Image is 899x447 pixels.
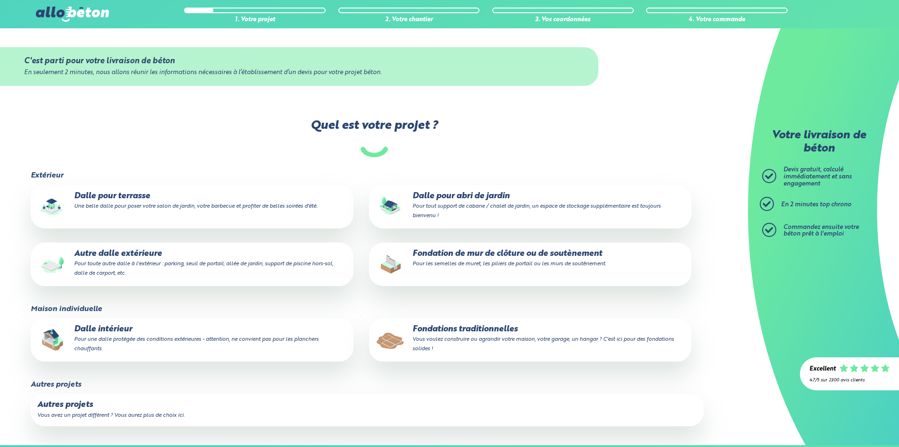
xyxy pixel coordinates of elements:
[376,325,685,354] p: Fondations traditionnelles
[765,129,873,155] p: Votre livraison de béton
[74,337,319,352] small: Pour une dalle protégée des conditions extérieures - attention, ne convient pas pour les plancher...
[646,17,788,24] div: 4. Votre commande
[37,400,697,410] p: Autres projets
[37,325,346,354] p: Dalle intérieur
[376,249,406,279] img: final_use.values.closing_wall_fundation
[37,413,185,418] small: Vous avez un projet différent ? Vous aurez plus de choix ici.
[376,192,406,222] img: final_use.values.garden_shed
[37,192,67,222] img: final_use.values.terrace
[184,17,326,24] div: 1. Votre projet
[412,337,674,352] small: Vous voulez construire ou agrandir votre maison, votre garage, un hangar ? C'est ici pour des fon...
[376,325,406,355] img: final_use.values.traditional_fundations
[37,192,346,211] p: Dalle pour terrasse
[24,57,575,66] div: C'est parti pour votre livraison de béton
[24,69,575,76] div: En seulement 2 minutes, nous allons réunir les informations nécessaires à l’établissement d’un de...
[37,325,67,355] img: final_use.values.inside_slab
[809,378,890,383] div: 4.7/5 sur 2300 avis clients
[37,249,67,279] img: final_use.values.outside_slab
[31,305,102,313] legend: Maison individuelle
[36,7,109,22] img: allobéton
[74,261,333,276] small: Pour toute autre dalle à l'extérieur : parking, seuil de portail, allée de jardin, support de pis...
[809,366,836,373] div: Excellent
[74,203,317,209] small: Une belle dalle pour poser votre salon de jardin, votre barbecue et profiter de belles soirées d'...
[492,17,634,24] div: 3. Vos coordonnées
[781,202,851,208] span: En 2 minutes top chrono
[37,249,346,278] p: Autre dalle extérieure
[815,410,889,437] iframe: Help widget launcher
[31,380,81,389] legend: Autres projets
[30,119,718,157] label: Quel est votre projet ?
[338,17,480,24] div: 2. Votre chantier
[783,224,859,237] span: Commandez ensuite votre béton prêt à l'emploi
[412,203,661,219] small: Pour tout support de cabane / chalet de jardin, un espace de stockage supplémentaire est toujours...
[31,171,63,180] legend: Extérieur
[376,249,685,268] p: Fondation de mur de clôture ou de soutènement
[412,261,606,267] small: Pour les semelles de muret, les piliers de portail ou les murs de soutènement.
[783,167,852,186] span: Devis gratuit, calculé immédiatement et sans engagement
[376,192,685,220] p: Dalle pour abri de jardin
